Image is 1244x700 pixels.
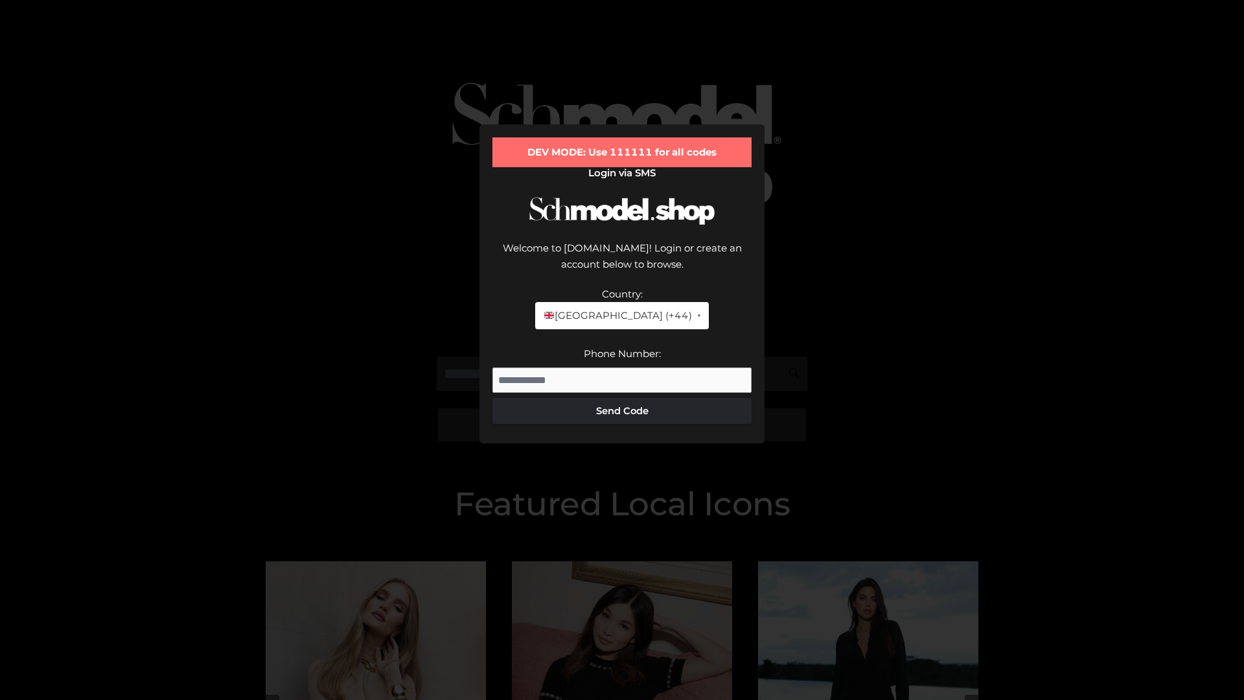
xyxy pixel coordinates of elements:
div: DEV MODE: Use 111111 for all codes [492,137,752,167]
img: 🇬🇧 [544,310,554,320]
img: Schmodel Logo [525,185,719,237]
label: Country: [602,288,643,300]
h2: Login via SMS [492,167,752,179]
label: Phone Number: [584,347,661,360]
div: Welcome to [DOMAIN_NAME]! Login or create an account below to browse. [492,240,752,286]
button: Send Code [492,398,752,424]
span: [GEOGRAPHIC_DATA] (+44) [543,307,691,324]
